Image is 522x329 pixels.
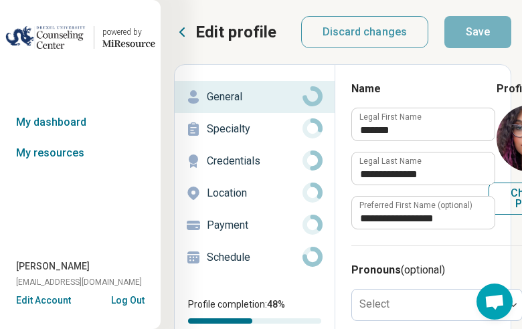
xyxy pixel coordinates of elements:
[175,177,335,209] a: Location
[102,26,155,38] div: powered by
[5,21,155,53] a: Drexel Universitypowered by
[16,259,90,273] span: [PERSON_NAME]
[174,21,276,43] button: Edit profile
[476,284,513,320] div: Open chat
[175,209,335,241] a: Payment
[359,298,389,310] label: Select
[207,89,302,105] p: General
[207,249,302,265] p: Schedule
[401,263,445,276] span: (optional)
[207,185,302,201] p: Location
[188,318,321,324] div: Profile completion
[175,81,335,113] a: General
[195,21,276,43] p: Edit profile
[207,217,302,233] p: Payment
[207,153,302,169] p: Credentials
[175,113,335,145] a: Specialty
[359,201,472,209] label: Preferred First Name (optional)
[359,157,422,165] label: Legal Last Name
[207,121,302,137] p: Specialty
[5,21,86,53] img: Drexel University
[267,299,285,310] span: 48 %
[359,113,422,121] label: Legal First Name
[111,294,145,304] button: Log Out
[301,16,429,48] button: Discard changes
[16,294,71,308] button: Edit Account
[175,241,335,273] a: Schedule
[444,16,511,48] button: Save
[351,81,494,97] h3: Name
[16,276,142,288] span: [EMAIL_ADDRESS][DOMAIN_NAME]
[175,145,335,177] a: Credentials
